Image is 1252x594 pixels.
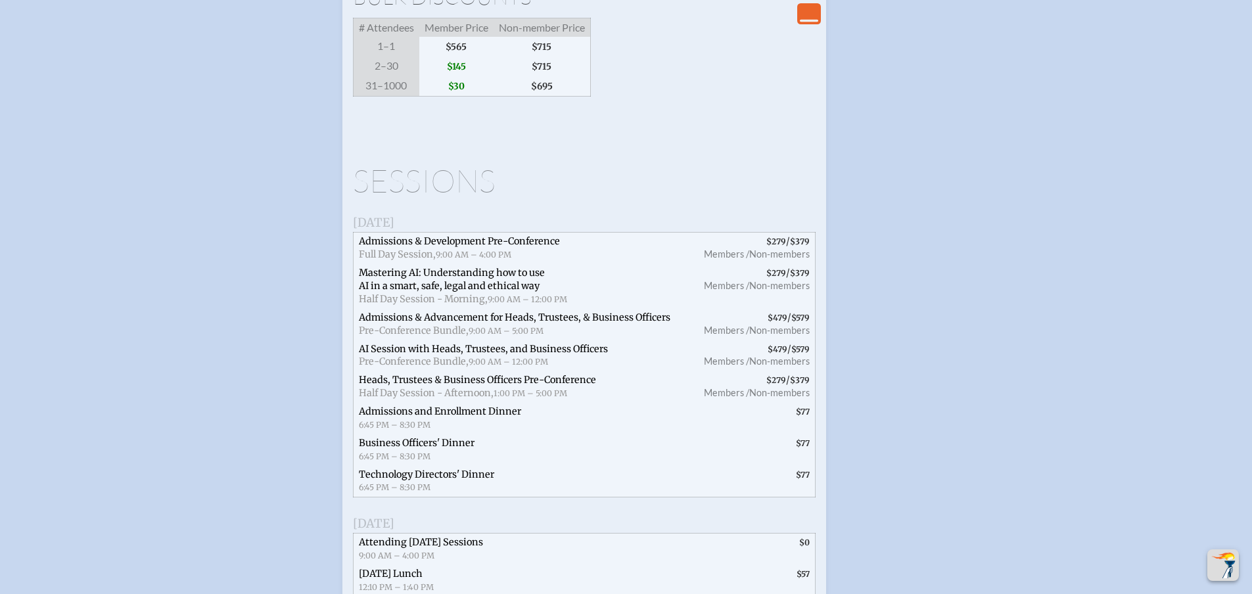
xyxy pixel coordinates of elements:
[797,569,810,579] span: $57
[359,551,434,560] span: 9:00 AM – 4:00 PM
[689,309,815,340] span: /
[1207,549,1239,581] button: Scroll Top
[689,264,815,309] span: /
[359,387,494,399] span: Half Day Session - Afternoon,
[359,451,430,461] span: 6:45 PM – 8:30 PM
[749,355,810,367] span: Non-members
[359,355,469,367] span: Pre-Conference Bundle,
[791,344,810,354] span: $579
[359,437,475,449] span: Business Officers' Dinner
[469,357,548,367] span: 9:00 AM – 12:00 PM
[704,248,749,260] span: Members /
[359,582,434,592] span: 12:10 PM – 1:40 PM
[359,420,430,430] span: 6:45 PM – 8:30 PM
[359,482,430,492] span: 6:45 PM – 8:30 PM
[353,57,419,76] span: 2–30
[704,355,749,367] span: Members /
[796,407,810,417] span: $77
[790,237,810,246] span: $379
[353,215,394,230] span: [DATE]
[749,325,810,336] span: Non-members
[689,340,815,372] span: /
[766,237,786,246] span: $279
[790,375,810,385] span: $379
[353,18,419,37] span: # Attendees
[689,233,815,264] span: /
[704,325,749,336] span: Members /
[768,344,787,354] span: $479
[494,388,567,398] span: 1:00 PM – 5:00 PM
[359,267,545,292] span: Mastering AI: Understanding how to use AI in a smart, safe, legal and ethical way
[359,405,521,417] span: Admissions and Enrollment Dinner
[704,280,749,291] span: Members /
[796,470,810,480] span: $77
[353,37,419,57] span: 1–1
[494,18,591,37] span: Non-member Price
[359,235,560,247] span: Admissions & Development Pre-Conference
[749,387,810,398] span: Non-members
[353,165,816,196] h1: Sessions
[419,76,494,97] span: $30
[494,76,591,97] span: $695
[749,280,810,291] span: Non-members
[436,250,511,260] span: 9:00 AM – 4:00 PM
[359,248,436,260] span: Full Day Session,
[704,387,749,398] span: Members /
[419,57,494,76] span: $145
[359,343,608,355] span: AI Session with Heads, Trustees, and Business Officers
[799,537,810,547] span: $0
[689,371,815,403] span: /
[359,374,596,386] span: Heads, Trustees & Business Officers Pre-Conference
[1210,552,1236,578] img: To the top
[469,326,544,336] span: 9:00 AM – 5:00 PM
[766,375,786,385] span: $279
[353,516,394,531] span: [DATE]
[791,313,810,323] span: $579
[494,37,591,57] span: $715
[359,468,494,480] span: Technology Directors' Dinner
[419,37,494,57] span: $565
[359,568,423,580] span: [DATE] Lunch
[359,536,483,548] span: Attending [DATE] Sessions
[419,18,494,37] span: Member Price
[359,311,670,323] span: Admissions & Advancement for Heads, Trustees, & Business Officers
[766,268,786,278] span: $279
[488,294,567,304] span: 9:00 AM – 12:00 PM
[796,438,810,448] span: $77
[353,76,419,97] span: 31–1000
[494,57,591,76] span: $715
[749,248,810,260] span: Non-members
[359,293,488,305] span: Half Day Session - Morning,
[359,325,469,336] span: Pre-Conference Bundle,
[768,313,787,323] span: $479
[790,268,810,278] span: $379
